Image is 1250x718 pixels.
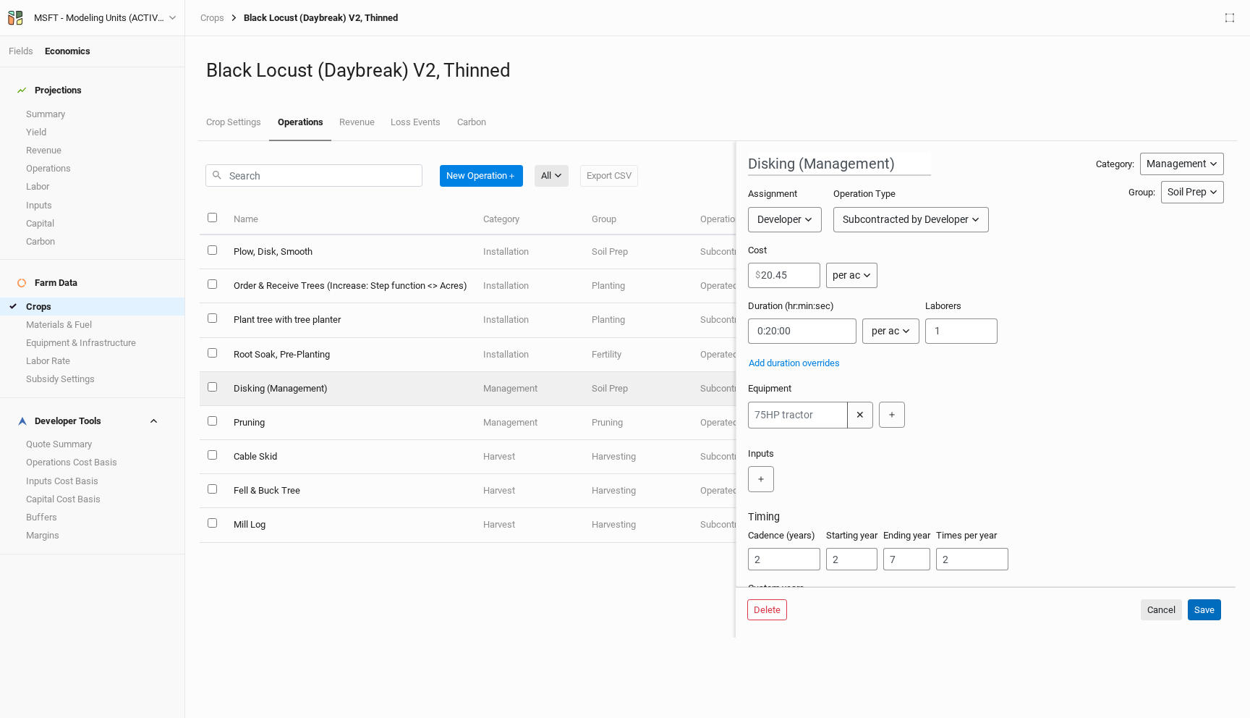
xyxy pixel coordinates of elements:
input: 12:34:56 [748,318,856,344]
input: Search [205,164,422,187]
button: All [535,165,569,187]
input: select this item [208,348,217,358]
td: Mill Log [225,508,475,542]
td: Harvest [475,508,584,542]
div: Farm Data [17,277,77,289]
td: Subcontracted by Developer [692,303,823,337]
button: Export CSV [580,165,638,187]
td: Subcontracted by Developer [692,235,823,269]
button: ＋ [879,402,905,428]
button: ✕ [847,402,873,428]
h4: Developer Tools [9,407,176,436]
input: select all items [208,213,217,222]
td: Harvest [475,474,584,508]
td: Plow, Disk, Smooth [225,235,475,269]
button: ＋ [748,466,774,492]
input: Operation name [748,153,931,176]
td: Plant tree with tree planter [225,303,475,337]
td: Operated by Developer [692,406,823,440]
td: Installation [475,269,584,303]
td: Harvesting [584,474,692,508]
a: Crops [200,12,224,24]
div: Group: [1128,186,1155,199]
input: End [883,548,930,570]
td: Soil Prep [584,372,692,406]
button: Add duration overrides [748,355,841,371]
label: Equipment [748,382,791,395]
button: per ac [862,318,919,344]
td: Operated by Developer [692,474,823,508]
td: Order & Receive Trees (Increase: Step function <> Acres) [225,269,475,303]
button: Management [1140,153,1224,175]
th: Operation Type [692,204,823,235]
label: Laborers [925,300,961,313]
input: select this item [208,416,217,426]
div: Soil Prep [1168,185,1207,200]
button: per ac [826,263,877,288]
input: select this item [208,484,217,494]
label: Starting year [826,529,877,542]
div: All [541,169,551,183]
label: Custom years [748,582,804,595]
th: Category [475,204,584,235]
label: Ending year [883,529,930,542]
div: Developer [757,212,802,227]
td: Fertility [584,338,692,372]
td: Installation [475,338,584,372]
a: Loss Events [383,105,448,140]
td: Management [475,372,584,406]
div: Category: [1096,158,1134,171]
button: MSFT - Modeling Units (ACTIVE - FINAL) [7,10,177,26]
a: Crop Settings [198,105,269,140]
input: select this item [208,313,217,323]
button: New Operation＋ [440,165,523,187]
td: Fell & Buck Tree [225,474,475,508]
td: Pruning [225,406,475,440]
div: per ac [833,268,860,283]
a: Operations [269,105,331,141]
td: Subcontracted by Developer [692,508,823,542]
td: Harvest [475,440,584,474]
td: Disking (Management) [225,372,475,406]
button: Subcontracted by Developer [833,207,989,232]
td: Harvesting [584,440,692,474]
label: Inputs [748,447,774,460]
td: Installation [475,235,584,269]
a: Carbon [449,105,494,140]
input: 75HP tractor [748,402,848,428]
label: Cadence (years) [748,529,815,542]
td: Pruning [584,406,692,440]
input: Cadence [748,548,820,570]
div: Economics [45,45,90,58]
input: select this item [208,450,217,460]
a: Fields [9,46,33,56]
div: MSFT - Modeling Units (ACTIVE - FINAL) [34,11,169,25]
div: Developer Tools [17,415,101,427]
td: Soil Prep [584,235,692,269]
label: Cost [748,244,767,257]
input: select this item [208,382,217,392]
td: Management [475,406,584,440]
th: Group [584,204,692,235]
label: $ [755,269,760,282]
td: Installation [475,303,584,337]
td: Planting [584,269,692,303]
input: Times [936,548,1008,570]
input: Start [826,548,877,570]
div: Projections [17,85,82,96]
td: Harvesting [584,508,692,542]
div: Subcontracted by Developer [843,212,969,227]
td: Subcontracted by Developer [692,440,823,474]
label: Assignment [748,187,797,200]
label: Duration (hr:min:sec) [748,300,834,313]
input: select this item [208,518,217,528]
td: Operated by Developer [692,269,823,303]
button: Developer [748,207,822,232]
th: Name [225,204,475,235]
input: select this item [208,245,217,255]
td: Subcontracted by Developer [692,372,823,406]
td: Cable Skid [225,440,475,474]
td: Root Soak, Pre-Planting [225,338,475,372]
button: Soil Prep [1161,181,1224,203]
label: Operation Type [833,187,896,200]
